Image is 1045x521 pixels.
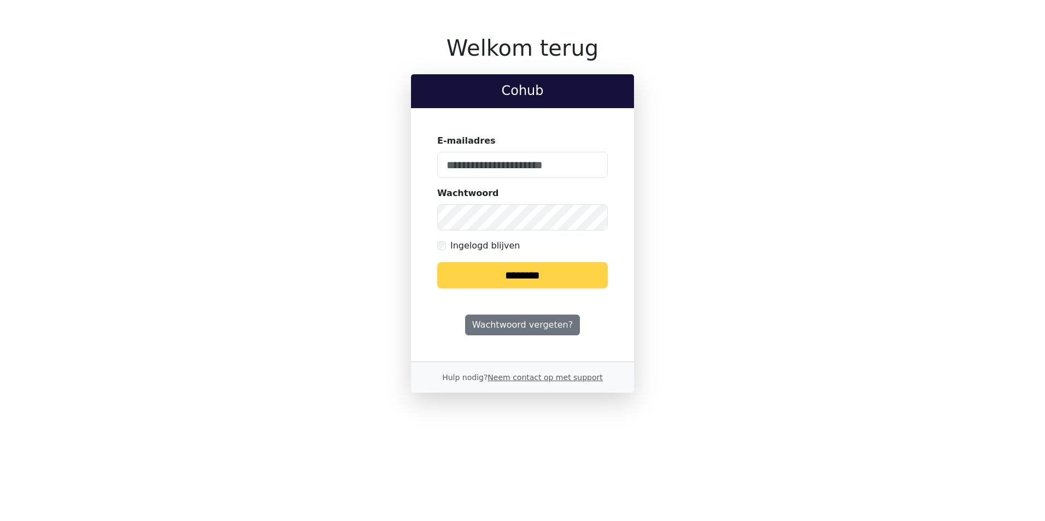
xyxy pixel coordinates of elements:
[411,35,634,61] h1: Welkom terug
[420,83,625,99] h2: Cohub
[488,373,602,382] a: Neem contact op met support
[437,134,496,147] label: E-mailadres
[442,373,603,382] small: Hulp nodig?
[465,315,580,335] a: Wachtwoord vergeten?
[437,187,499,200] label: Wachtwoord
[450,239,520,252] label: Ingelogd blijven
